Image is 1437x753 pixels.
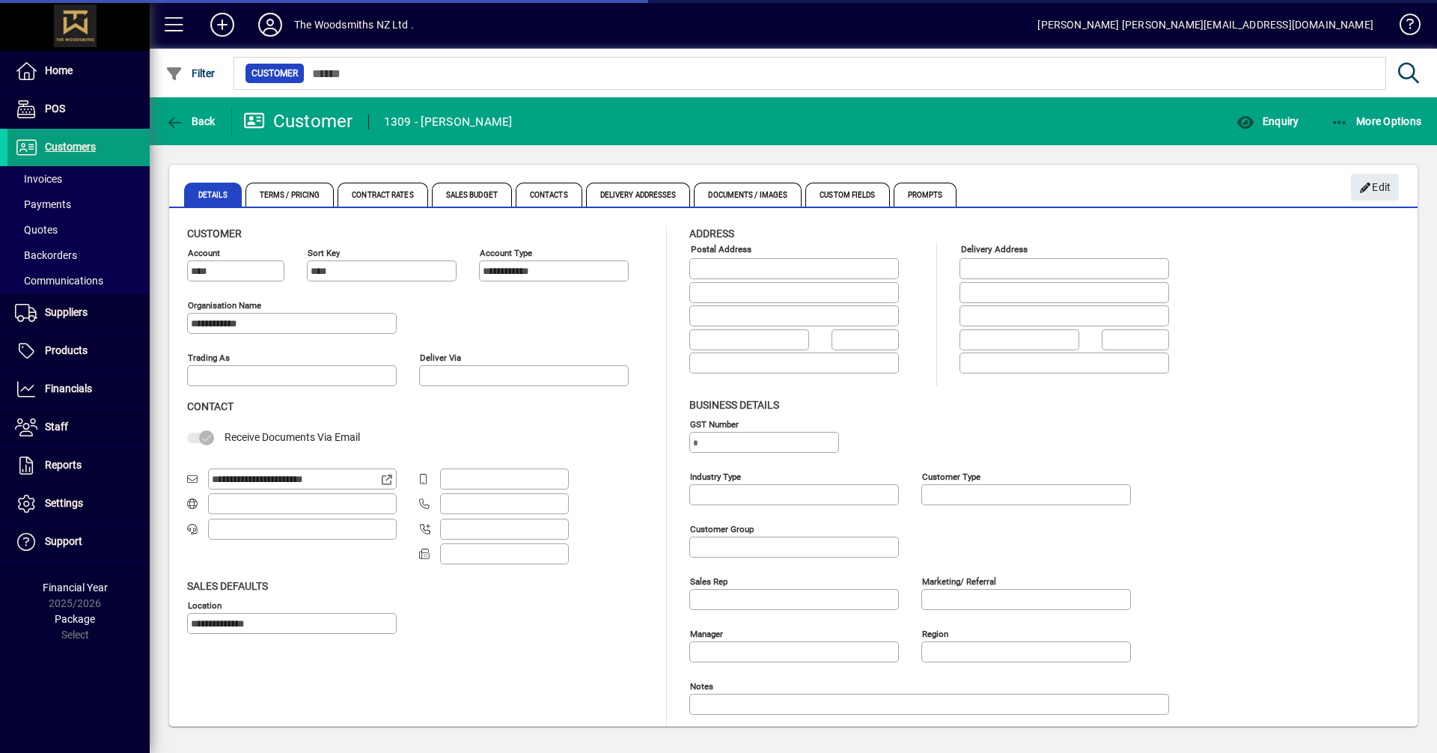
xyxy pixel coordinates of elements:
a: Suppliers [7,294,150,332]
span: Back [165,115,216,127]
a: Quotes [7,217,150,243]
mat-label: Deliver via [420,353,461,363]
a: Home [7,52,150,90]
span: Details [184,183,242,207]
a: Payments [7,192,150,217]
a: Knowledge Base [1388,3,1418,52]
span: Receive Documents Via Email [225,431,360,443]
app-page-header-button: Back [150,108,232,135]
button: Filter [162,60,219,87]
span: Settings [45,497,83,509]
a: Support [7,523,150,561]
mat-label: Account Type [480,248,532,258]
span: POS [45,103,65,115]
span: Business details [689,399,779,411]
span: Prompts [894,183,957,207]
div: [PERSON_NAME] [PERSON_NAME][EMAIL_ADDRESS][DOMAIN_NAME] [1037,13,1373,37]
span: Filter [165,67,216,79]
mat-label: Marketing/ Referral [922,576,996,586]
mat-label: Customer type [922,471,980,481]
mat-label: Location [188,600,222,610]
span: Communications [15,275,103,287]
span: Documents / Images [694,183,802,207]
span: Home [45,64,73,76]
span: Financials [45,382,92,394]
span: Products [45,344,88,356]
a: Backorders [7,243,150,268]
button: More Options [1327,108,1426,135]
span: Financial Year [43,582,108,594]
span: Quotes [15,224,58,236]
span: Suppliers [45,306,88,318]
button: Back [162,108,219,135]
mat-label: Customer group [690,523,754,534]
mat-label: Account [188,248,220,258]
mat-label: Organisation name [188,300,261,311]
mat-label: Industry type [690,471,741,481]
mat-label: Notes [690,680,713,691]
a: Financials [7,371,150,408]
a: Communications [7,268,150,293]
span: Staff [45,421,68,433]
span: Customer [251,66,298,81]
span: Support [45,535,82,547]
a: Settings [7,485,150,522]
span: Contract Rates [338,183,427,207]
button: Enquiry [1233,108,1302,135]
span: Terms / Pricing [245,183,335,207]
span: Customer [187,228,242,240]
span: Package [55,613,95,625]
span: More Options [1331,115,1422,127]
span: Contacts [516,183,582,207]
div: The Woodsmiths NZ Ltd . [294,13,414,37]
mat-label: GST Number [690,418,739,429]
span: Enquiry [1236,115,1299,127]
span: Customers [45,141,96,153]
span: Backorders [15,249,77,261]
mat-label: Sales rep [690,576,727,586]
div: 1309 - [PERSON_NAME] [384,110,513,134]
mat-label: Sort key [308,248,340,258]
span: Contact [187,400,234,412]
button: Profile [246,11,294,38]
span: Sales defaults [187,580,268,592]
span: Payments [15,198,71,210]
span: Sales Budget [432,183,512,207]
button: Add [198,11,246,38]
a: Staff [7,409,150,446]
button: Edit [1351,174,1399,201]
mat-label: Trading as [188,353,230,363]
a: Reports [7,447,150,484]
mat-label: Manager [690,628,723,638]
div: Customer [243,109,353,133]
span: Delivery Addresses [586,183,691,207]
span: Edit [1359,175,1391,200]
span: Reports [45,459,82,471]
span: Address [689,228,734,240]
mat-label: Region [922,628,948,638]
span: Custom Fields [805,183,889,207]
span: Invoices [15,173,62,185]
a: POS [7,91,150,128]
a: Products [7,332,150,370]
a: Invoices [7,166,150,192]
